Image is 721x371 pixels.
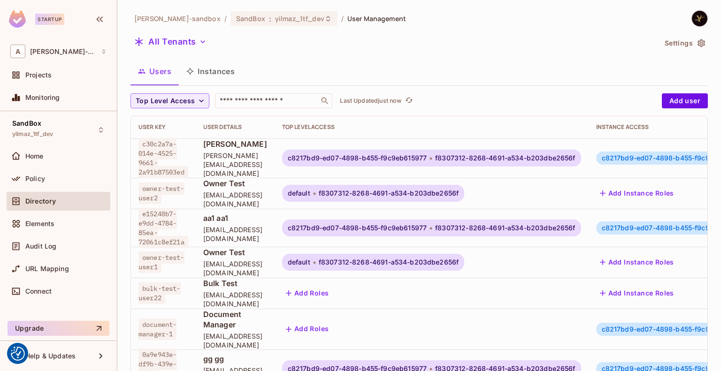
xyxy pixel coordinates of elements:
[130,60,179,83] button: Users
[340,97,401,105] p: Last Updated just now
[9,10,26,28] img: SReyMgAAAABJRU5ErkJggg==
[203,278,267,288] span: Bulk Test
[282,123,581,131] div: Top Level Access
[138,282,181,304] span: bulk-test-user22
[12,120,41,127] span: SandBox
[138,123,188,131] div: User Key
[138,182,184,204] span: owner-test-user2
[25,220,54,227] span: Elements
[288,224,427,232] span: c8217bd9-ed07-4898-b455-f9c9eb615977
[25,242,56,250] span: Audit Log
[130,93,209,108] button: Top Level Access
[203,178,267,189] span: Owner Test
[138,318,176,340] span: document-manager-1
[25,288,52,295] span: Connect
[596,255,678,270] button: Add Instance Roles
[30,48,96,55] span: Workspace: alex-trustflight-sandbox
[138,138,188,178] span: c30c2a7a-014e-4525-9661-2a91b87503ed
[25,175,45,182] span: Policy
[35,14,64,25] div: Startup
[203,225,267,243] span: [EMAIL_ADDRESS][DOMAIN_NAME]
[203,151,267,178] span: [PERSON_NAME][EMAIL_ADDRESS][DOMAIN_NAME]
[138,251,184,273] span: owner-test-user1
[403,95,414,106] button: refresh
[203,354,267,364] span: gg gg
[435,224,575,232] span: f8307312-8268-4691-a534-b203dbe2656f
[203,213,267,223] span: aa1 aa1
[288,258,310,266] span: default
[203,309,267,330] span: Document Manager
[288,189,310,197] span: default
[319,189,459,197] span: f8307312-8268-4691-a534-b203dbe2656f
[596,186,678,201] button: Add Instance Roles
[282,286,333,301] button: Add Roles
[25,71,52,79] span: Projects
[12,130,53,138] span: yilmaz_1tf_dev
[347,14,406,23] span: User Management
[179,60,242,83] button: Instances
[138,208,188,248] span: e15240b7-e9dd-4784-85ea-72061c8ef21a
[203,247,267,257] span: Owner Test
[11,347,25,361] button: Consent Preferences
[11,347,25,361] img: Revisit consent button
[341,14,344,23] li: /
[401,95,414,106] span: Click to refresh data
[236,14,265,23] span: SandBox
[319,258,459,266] span: f8307312-8268-4691-a534-b203dbe2656f
[25,265,69,273] span: URL Mapping
[405,96,413,106] span: refresh
[130,34,210,49] button: All Tenants
[661,36,708,51] button: Settings
[203,190,267,208] span: [EMAIL_ADDRESS][DOMAIN_NAME]
[10,45,25,58] span: A
[435,154,575,162] span: f8307312-8268-4691-a534-b203dbe2656f
[268,15,272,23] span: :
[596,286,678,301] button: Add Instance Roles
[203,290,267,308] span: [EMAIL_ADDRESS][DOMAIN_NAME]
[25,152,44,160] span: Home
[288,154,427,162] span: c8217bd9-ed07-4898-b455-f9c9eb615977
[8,321,109,336] button: Upgrade
[203,259,267,277] span: [EMAIL_ADDRESS][DOMAIN_NAME]
[282,322,333,337] button: Add Roles
[25,352,76,360] span: Help & Updates
[275,14,324,23] span: yilmaz_1tf_dev
[692,11,707,26] img: Yilmaz Alizadeh
[134,14,221,23] span: the active workspace
[203,332,267,349] span: [EMAIL_ADDRESS][DOMAIN_NAME]
[136,95,195,107] span: Top Level Access
[25,94,60,101] span: Monitoring
[25,197,56,205] span: Directory
[224,14,227,23] li: /
[203,139,267,149] span: [PERSON_NAME]
[203,123,267,131] div: User Details
[662,93,708,108] button: Add user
